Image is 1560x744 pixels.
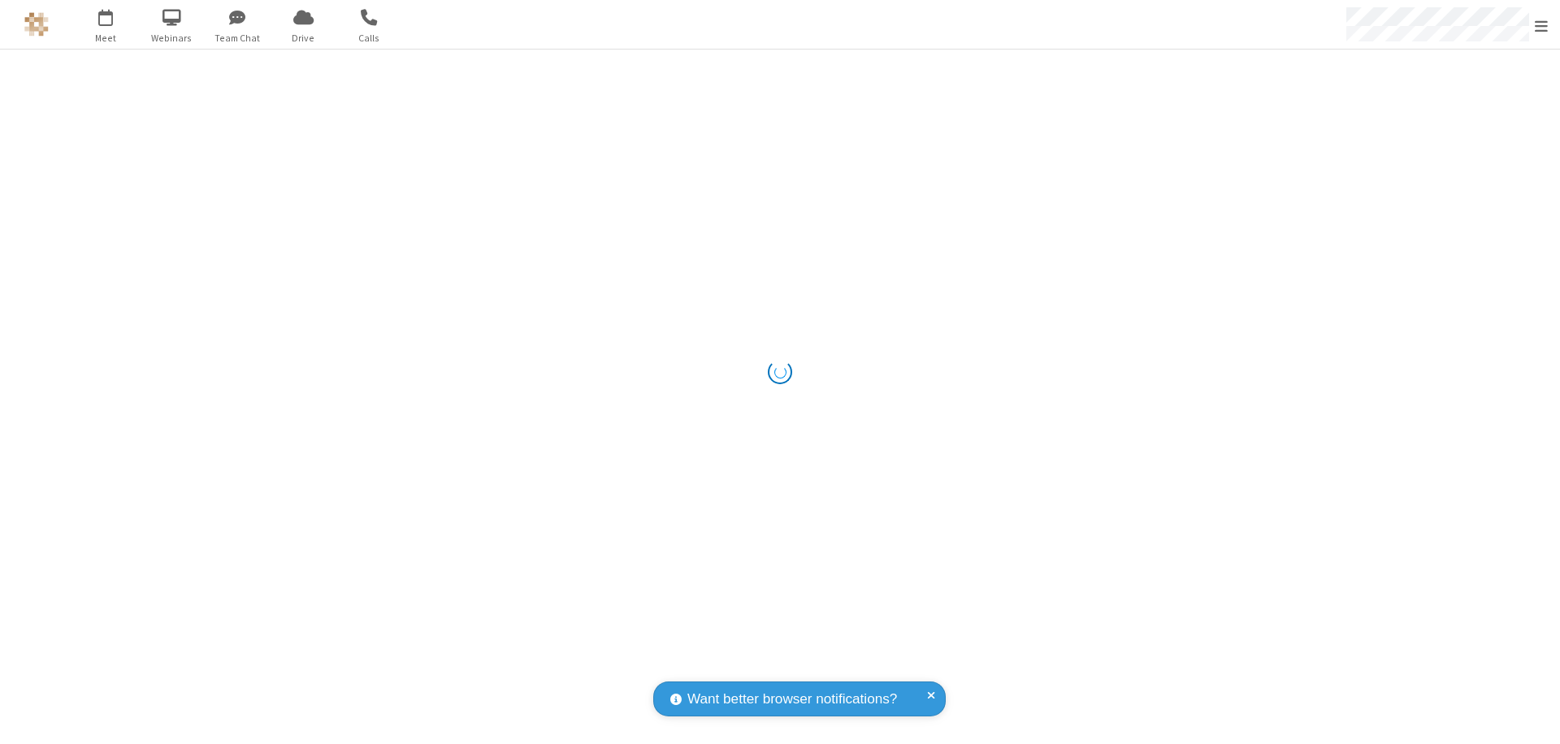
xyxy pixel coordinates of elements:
[141,31,202,45] span: Webinars
[24,12,49,37] img: QA Selenium DO NOT DELETE OR CHANGE
[273,31,334,45] span: Drive
[339,31,400,45] span: Calls
[207,31,268,45] span: Team Chat
[687,689,897,710] span: Want better browser notifications?
[76,31,136,45] span: Meet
